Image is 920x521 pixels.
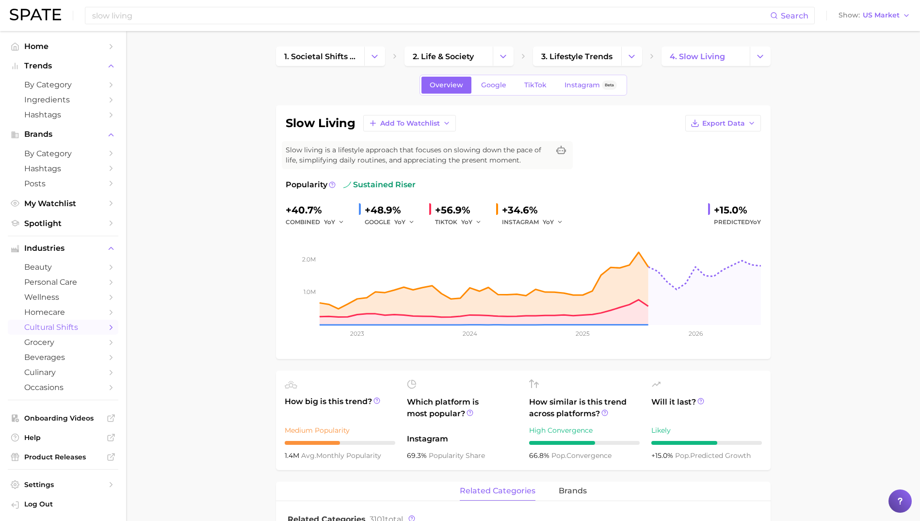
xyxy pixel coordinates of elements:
a: by Category [8,146,118,161]
span: Brands [24,130,102,139]
span: brands [559,487,587,495]
span: Trends [24,62,102,70]
div: Likely [651,424,762,436]
a: Hashtags [8,161,118,176]
span: Slow living is a lifestyle approach that focuses on slowing down the pace of life, simplifying da... [286,145,549,165]
span: beverages [24,353,102,362]
span: 69.3% [407,451,429,460]
span: culinary [24,368,102,377]
tspan: 2026 [688,330,702,337]
div: +15.0% [714,202,761,218]
div: combined [286,216,351,228]
span: Log Out [24,500,111,508]
span: homecare [24,308,102,317]
abbr: popularity index [551,451,566,460]
div: +40.7% [286,202,351,218]
div: Medium Popularity [285,424,395,436]
input: Search here for a brand, industry, or ingredient [91,7,770,24]
span: Industries [24,244,102,253]
div: 5 / 10 [285,441,395,445]
button: Change Category [364,47,385,66]
button: YoY [543,216,564,228]
a: Home [8,39,118,54]
span: TikTok [524,81,547,89]
span: 2. life & society [413,52,474,61]
a: Overview [421,77,471,94]
span: monthly popularity [301,451,381,460]
span: +15.0% [651,451,675,460]
span: Hashtags [24,164,102,173]
span: Settings [24,480,102,489]
a: My Watchlist [8,196,118,211]
span: Search [781,11,808,20]
a: Onboarding Videos [8,411,118,425]
button: Add to Watchlist [363,115,456,131]
a: 2. life & society [404,47,493,66]
span: Home [24,42,102,51]
div: +56.9% [435,202,488,218]
span: My Watchlist [24,199,102,208]
span: convergence [551,451,612,460]
button: Industries [8,241,118,256]
span: cultural shifts [24,323,102,332]
button: YoY [461,216,482,228]
tspan: 2025 [576,330,590,337]
span: grocery [24,338,102,347]
a: Settings [8,477,118,492]
a: by Category [8,77,118,92]
span: Popularity [286,179,327,191]
span: personal care [24,277,102,287]
button: YoY [324,216,345,228]
span: How big is this trend? [285,396,395,420]
span: Will it last? [651,396,762,420]
span: YoY [750,218,761,226]
span: YoY [394,218,405,226]
span: Help [24,433,102,442]
button: Change Category [621,47,642,66]
button: Change Category [750,47,771,66]
div: 6 / 10 [529,441,640,445]
span: Overview [430,81,463,89]
span: Google [481,81,506,89]
span: Show [839,13,860,18]
span: 1. societal shifts & culture [284,52,356,61]
abbr: average [301,451,316,460]
button: Brands [8,127,118,142]
tspan: 2024 [462,330,477,337]
span: YoY [324,218,335,226]
img: SPATE [10,9,61,20]
div: GOOGLE [365,216,421,228]
h1: slow living [286,117,355,129]
span: sustained riser [343,179,416,191]
a: 3. lifestyle trends [533,47,621,66]
span: occasions [24,383,102,392]
tspan: 2023 [350,330,364,337]
button: YoY [394,216,415,228]
a: Spotlight [8,216,118,231]
a: Google [473,77,515,94]
a: wellness [8,290,118,305]
a: InstagramBeta [556,77,625,94]
span: Add to Watchlist [380,119,440,128]
span: by Category [24,149,102,158]
a: cultural shifts [8,320,118,335]
a: Help [8,430,118,445]
a: Product Releases [8,450,118,464]
img: sustained riser [343,181,351,189]
span: Instagram [407,433,517,445]
span: Which platform is most popular? [407,396,517,428]
a: 1. societal shifts & culture [276,47,364,66]
a: personal care [8,275,118,290]
a: Posts [8,176,118,191]
div: TIKTOK [435,216,488,228]
a: beverages [8,350,118,365]
span: beauty [24,262,102,272]
a: Ingredients [8,92,118,107]
abbr: popularity index [675,451,690,460]
span: 4. slow living [670,52,725,61]
span: Spotlight [24,219,102,228]
a: Log out. Currently logged in with e-mail julia.buonanno@dsm-firmenich.com. [8,497,118,513]
div: INSTAGRAM [502,216,570,228]
span: Instagram [565,81,600,89]
span: YoY [461,218,472,226]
